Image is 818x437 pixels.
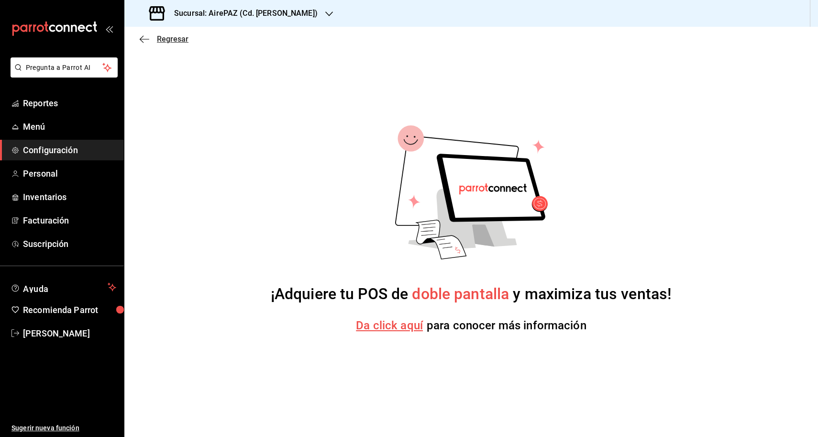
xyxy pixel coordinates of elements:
[23,190,116,203] span: Inventarios
[7,69,118,79] a: Pregunta a Parrot AI
[23,237,116,250] span: Suscripción
[23,303,116,316] span: Recomienda Parrot
[26,63,103,73] span: Pregunta a Parrot AI
[23,167,116,180] span: Personal
[23,120,116,133] span: Menú
[271,285,412,303] span: ¡Adquiere tu POS de
[11,57,118,78] button: Pregunta a Parrot AI
[166,8,318,19] h3: Sucursal: AirePAZ (Cd. [PERSON_NAME])
[427,319,586,332] span: para conocer más información
[23,97,116,110] span: Reportes
[11,423,116,433] span: Sugerir nueva función
[23,327,116,340] span: [PERSON_NAME]
[356,319,423,332] a: Da click aquí
[105,25,113,33] button: open_drawer_menu
[412,285,509,303] span: doble pantalla
[509,285,672,303] span: y maximiza tus ventas!
[157,34,188,44] span: Regresar
[140,34,188,44] button: Regresar
[23,144,116,157] span: Configuración
[23,214,116,227] span: Facturación
[23,281,104,293] span: Ayuda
